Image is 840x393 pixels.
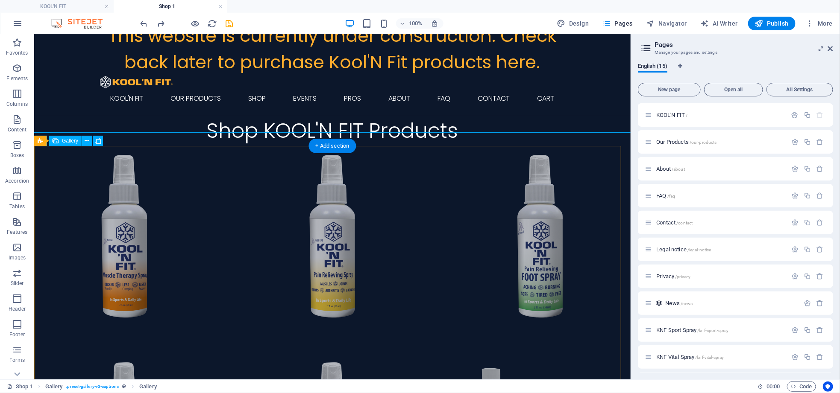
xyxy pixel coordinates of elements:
h6: Session time [758,381,780,392]
button: reload [207,18,217,29]
div: FAQ/faq [654,193,787,198]
div: Duplicate [804,165,811,172]
p: Footer [9,331,25,338]
div: Duplicate [804,111,811,119]
span: /about [672,167,685,172]
p: Forms [9,357,25,364]
i: Undo: Delete elements (Ctrl+Z) [139,19,149,29]
i: Save (Ctrl+S) [225,19,235,29]
div: The startpage cannot be deleted [817,111,824,119]
div: Remove [817,192,824,199]
div: Duplicate [804,138,811,146]
p: Images [9,254,26,261]
span: Click to open page [656,354,724,360]
nav: breadcrumb [45,381,157,392]
span: /our-products [690,140,717,145]
div: Settings [791,273,799,280]
span: Click to open page [656,219,693,226]
div: Duplicate [804,219,811,226]
div: Contact/contact [654,220,787,225]
span: 00 00 [767,381,780,392]
div: KNF Sport Spray/knf-sport-spray [654,327,787,333]
button: undo [139,18,149,29]
div: Duplicate [804,273,811,280]
div: Remove [817,300,824,307]
span: Gallery [62,138,78,143]
div: Duplicate [804,192,811,199]
span: New page [642,87,697,92]
div: KNF Vital Spray/knf-vital-spray [654,354,787,360]
div: About/about [654,166,787,172]
div: Privacy/privacy [654,274,787,279]
p: Elements [6,75,28,82]
button: Pages [599,17,636,30]
span: Code [791,381,812,392]
span: Click to open page [656,246,711,253]
h3: Manage your pages and settings [655,49,816,56]
span: Click to open page [656,166,685,172]
span: Open all [708,87,759,92]
div: Duplicate [804,326,811,334]
span: Navigator [646,19,687,28]
span: Click to select. Double-click to edit [139,381,157,392]
span: English (15) [638,61,667,73]
h2: Pages [655,41,833,49]
p: Tables [9,203,25,210]
span: /privacy [675,274,690,279]
span: /knf-vital-spray [695,355,724,360]
span: Click to open page [656,139,717,145]
div: Settings [791,192,799,199]
button: save [224,18,235,29]
i: Reload page [208,19,217,29]
p: Header [9,306,26,312]
span: Click to open page [656,273,690,279]
div: Legal notice/legal-notice [654,247,787,252]
div: Settings [791,111,799,119]
a: Click to cancel selection. Double-click to open Pages [7,381,33,392]
div: Remove [817,246,824,253]
span: /legal-notice [687,247,711,252]
span: /news [681,301,693,306]
img: Editor Logo [49,18,113,29]
div: Remove [817,165,824,172]
span: /contact [676,221,693,225]
p: Content [8,126,26,133]
button: All Settings [767,83,833,96]
button: Open all [704,83,763,96]
p: Slider [11,280,24,287]
h6: 100% [409,18,423,29]
button: Code [787,381,816,392]
div: Settings [804,300,811,307]
button: New page [638,83,701,96]
i: On resize automatically adjust zoom level to fit chosen device. [431,20,439,27]
span: Design [557,19,589,28]
div: Remove [817,353,824,361]
button: 100% [396,18,426,29]
div: Duplicate [804,353,811,361]
h4: Shop 1 [114,2,227,11]
div: Settings [791,165,799,172]
span: All Settings [770,87,829,92]
p: Accordion [5,178,29,184]
i: Redo: Add element (Ctrl+Y, ⌘+Y) [156,19,166,29]
span: Click to open page [665,300,693,306]
span: Pages [602,19,632,28]
button: Navigator [643,17,690,30]
span: . preset-gallery-v3-captions [66,381,119,392]
div: Our Products/our-products [654,139,787,145]
button: Usercentrics [823,381,833,392]
button: Click here to leave preview mode and continue editing [190,18,200,29]
span: AI Writer [701,19,738,28]
p: Columns [6,101,28,108]
div: Remove [817,138,824,146]
span: /knf-sport-spray [697,328,728,333]
div: News/news [663,300,799,306]
div: Settings [791,246,799,253]
p: Features [7,229,27,236]
button: Design [554,17,593,30]
div: Settings [791,138,799,146]
div: KOOL'N FIT/ [654,112,787,118]
div: This layout is used as a template for all items (e.g. a blog post) of this collection. The conten... [655,300,663,307]
span: Click to open page [656,327,728,333]
div: Design (Ctrl+Alt+Y) [554,17,593,30]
